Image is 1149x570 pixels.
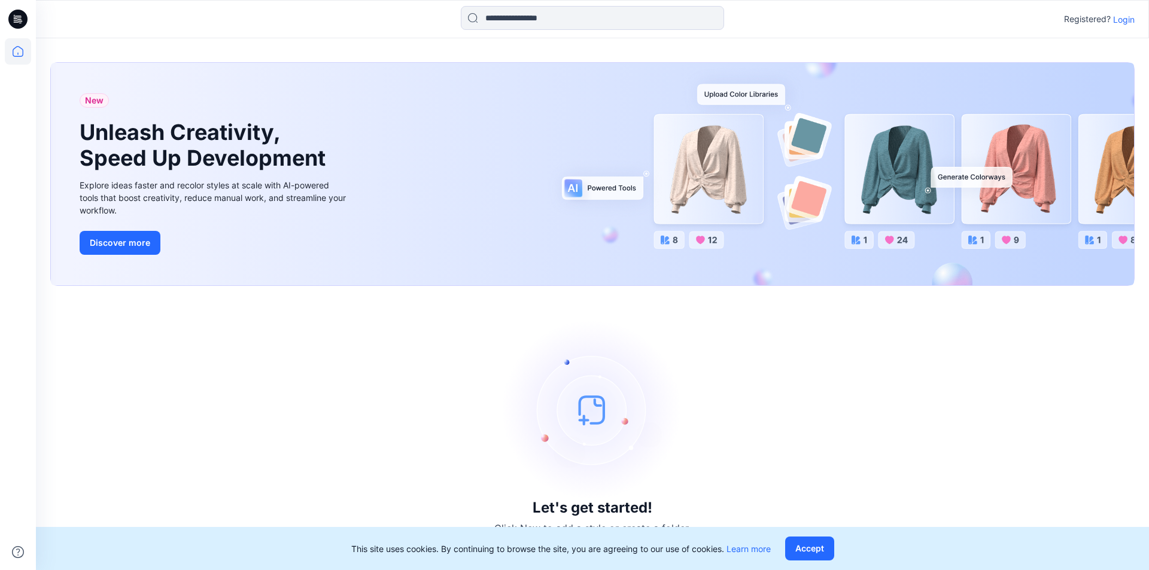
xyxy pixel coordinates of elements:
img: empty-state-image.svg [503,320,682,499]
p: This site uses cookies. By continuing to browse the site, you are agreeing to our use of cookies. [351,542,771,555]
span: New [85,93,104,108]
div: Explore ideas faster and recolor styles at scale with AI-powered tools that boost creativity, red... [80,179,349,217]
p: Login [1113,13,1135,26]
p: Registered? [1064,12,1111,26]
h3: Let's get started! [533,499,652,516]
p: Click New to add a style or create a folder. [494,521,691,535]
h1: Unleash Creativity, Speed Up Development [80,120,331,171]
button: Accept [785,537,834,560]
button: Discover more [80,231,160,255]
a: Learn more [727,544,771,554]
a: Discover more [80,231,349,255]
